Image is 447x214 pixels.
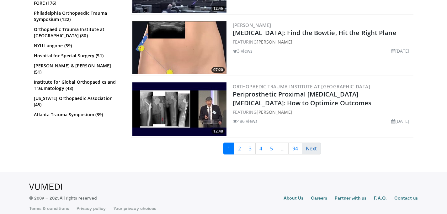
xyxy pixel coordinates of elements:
img: 7c819da9-dd32-4b73-9f7a-5ab075a33bf9.300x170_q85_crop-smart_upscale.jpg [132,21,226,74]
a: 2 [234,143,245,154]
a: Atlanta Trauma Symposium (39) [34,112,120,118]
a: [US_STATE] Orthopaedic Association (45) [34,95,120,108]
a: Orthopaedic Trauma Institute at [GEOGRAPHIC_DATA] [233,83,370,90]
span: 12:46 [211,6,225,11]
a: Contact us [394,195,418,202]
a: [MEDICAL_DATA]: Find the Bowtie, Hit the Right Plane [233,29,396,37]
a: [PERSON_NAME] & [PERSON_NAME] (51) [34,63,120,75]
a: Privacy policy [77,205,106,211]
a: Philadelphia Orthopaedic Trauma Symposium (122) [34,10,120,23]
a: [PERSON_NAME] [257,39,292,45]
a: 5 [266,143,277,154]
a: Next [302,143,321,154]
a: Institute for Global Orthopaedics and Traumatology (48) [34,79,120,91]
a: 94 [288,143,302,154]
a: Periprosthetic Proximal [MEDICAL_DATA] [MEDICAL_DATA]: How to Optimize Outcomes [233,90,372,107]
a: [PERSON_NAME] [257,109,292,115]
a: 1 [223,143,234,154]
a: Your privacy choices [113,205,156,211]
a: Partner with us [335,195,366,202]
a: 3 [245,143,256,154]
li: [DATE] [391,48,410,54]
a: Careers [311,195,327,202]
a: Terms & conditions [29,205,69,211]
a: Orthopaedic Trauma Institute at [GEOGRAPHIC_DATA] (80) [34,26,120,39]
span: 07:20 [211,67,225,73]
div: FEATURING [233,109,412,115]
li: 486 views [233,118,258,124]
nav: Search results pages [131,143,413,154]
a: 4 [255,143,266,154]
p: © 2009 – 2025 [29,195,97,201]
a: Hospital for Special Surgery (51) [34,53,120,59]
img: VuMedi Logo [29,184,62,190]
a: 07:20 [132,21,226,74]
li: [DATE] [391,118,410,124]
a: NYU Langone (59) [34,43,120,49]
span: All rights reserved [60,195,96,201]
a: 12:48 [132,82,226,136]
img: 6a421f53-dabf-42a2-8b00-2c40a109e815.300x170_q85_crop-smart_upscale.jpg [132,82,226,136]
a: About Us [284,195,303,202]
li: 3 views [233,48,253,54]
a: F.A.Q. [374,195,386,202]
div: FEATURING [233,39,412,45]
a: [PERSON_NAME] [233,22,271,28]
span: 12:48 [211,128,225,134]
